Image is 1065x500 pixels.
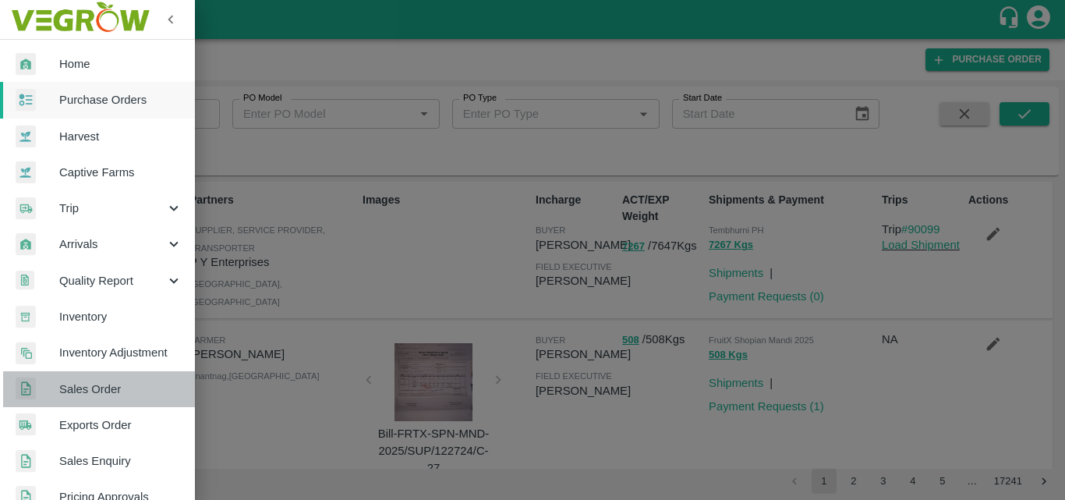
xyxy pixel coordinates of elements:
img: harvest [16,161,36,184]
img: inventory [16,342,36,364]
img: harvest [16,125,36,148]
span: Trip [59,200,165,217]
span: Quality Report [59,272,165,289]
span: Exports Order [59,417,182,434]
span: Inventory Adjustment [59,344,182,361]
span: Arrivals [59,236,165,253]
span: Captive Farms [59,164,182,181]
span: Inventory [59,308,182,325]
span: Sales Order [59,381,182,398]
span: Sales Enquiry [59,452,182,470]
img: shipments [16,413,36,436]
span: Purchase Orders [59,91,182,108]
img: whArrival [16,53,36,76]
img: whArrival [16,233,36,256]
img: reciept [16,89,36,112]
img: sales [16,450,36,473]
img: whInventory [16,306,36,328]
span: Harvest [59,128,182,145]
img: delivery [16,197,36,220]
img: sales [16,378,36,400]
span: Home [59,55,182,73]
img: qualityReport [16,271,34,290]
